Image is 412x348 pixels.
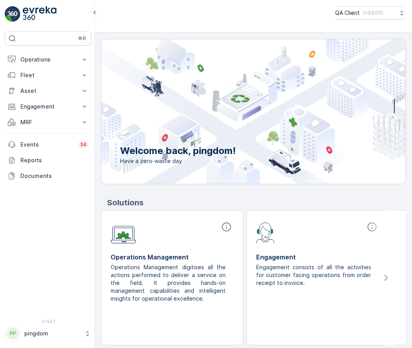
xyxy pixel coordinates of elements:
button: Asset [5,83,91,99]
span: Have a zero-waste day [120,157,236,165]
a: Reports [5,152,91,168]
button: QA Client(+03:00) [335,6,406,20]
button: Fleet [5,67,91,83]
p: Solutions [107,197,406,208]
img: logo [5,6,20,22]
p: Operations Management digitises all the actions performed to deliver a service on the field. It p... [111,263,227,303]
div: PP [7,327,19,340]
p: Events [20,141,74,149]
p: Documents [20,172,88,180]
a: Events34 [5,137,91,152]
img: logo_light-DOdMpM7g.png [23,6,57,22]
p: ⌘B [78,35,86,42]
p: Asset [20,87,76,95]
p: QA Client [335,9,360,17]
button: Engagement [5,99,91,114]
p: Operations Management [111,252,233,262]
p: MRF [20,118,76,126]
p: Fleet [20,71,76,79]
p: Reports [20,156,88,164]
button: PPpingdom [5,325,91,342]
button: MRF [5,114,91,130]
p: 34 [80,141,87,148]
p: pingdom [24,330,80,337]
img: module-icon [111,221,136,244]
p: ( +03:00 ) [363,10,383,16]
button: Operations [5,52,91,67]
img: city illustration [66,39,405,184]
p: Engagement [256,252,379,262]
p: Engagement [20,103,76,111]
p: Welcome back, pingdom! [120,145,236,157]
a: Documents [5,168,91,184]
img: module-icon [256,221,275,243]
span: v 1.50.1 [5,319,91,324]
p: Operations [20,56,76,63]
p: Engagement consists of all the activities for customer facing operations from order receipt to in... [256,263,373,287]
